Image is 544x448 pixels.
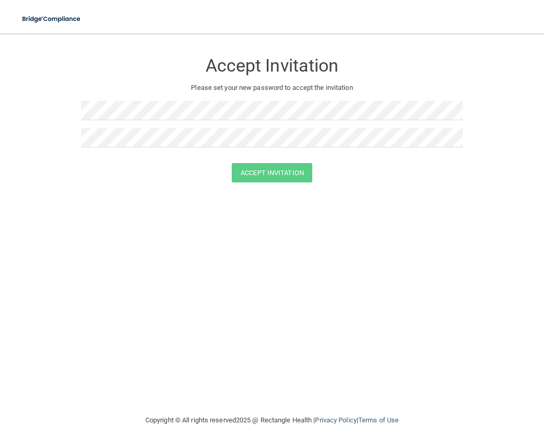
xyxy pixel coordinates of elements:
a: Privacy Policy [315,416,356,424]
button: Accept Invitation [232,163,312,182]
img: bridge_compliance_login_screen.278c3ca4.svg [16,8,88,30]
a: Terms of Use [358,416,399,424]
h3: Accept Invitation [81,56,463,75]
p: Please set your new password to accept the invitation [89,82,455,94]
div: Copyright © All rights reserved 2025 @ Rectangle Health | | [81,404,463,437]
